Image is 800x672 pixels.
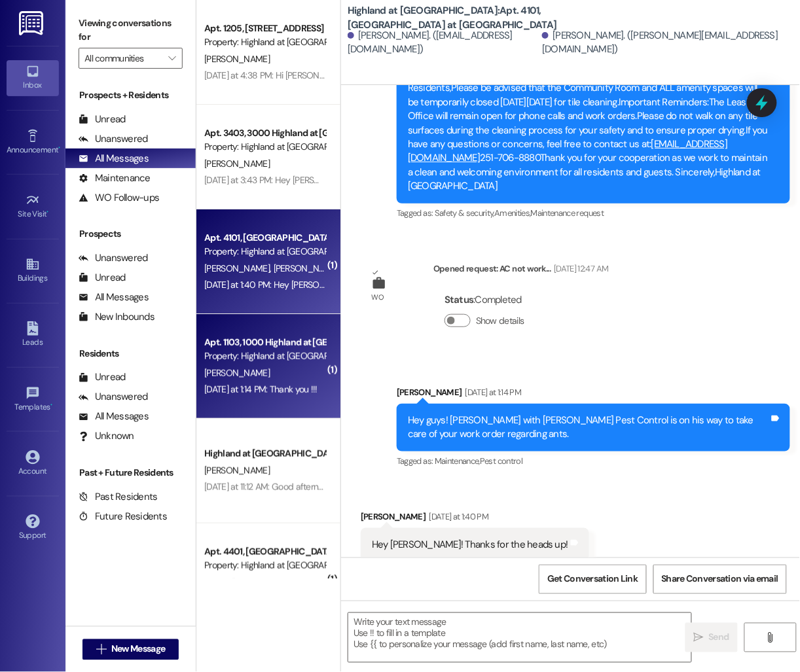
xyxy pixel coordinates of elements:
div: Property: Highland at [GEOGRAPHIC_DATA] [204,245,325,258]
span: Send [709,631,729,645]
div: [DATE] at 1:40 PM [426,510,489,523]
div: [DATE] at 1:40 PM: Hey [PERSON_NAME]! Thanks for the heads up! [204,279,456,291]
span: • [58,143,60,152]
div: Tagged as: [397,451,790,470]
span: Share Conversation via email [662,573,778,586]
i:  [694,633,704,643]
span: M. Ghalib [204,576,240,588]
a: Account [7,446,59,482]
div: Hey guys! [PERSON_NAME] with [PERSON_NAME] Pest Control is on his way to take care of your work o... [408,414,769,442]
button: Send [685,623,738,652]
div: Unread [79,370,126,384]
a: Inbox [7,60,59,96]
div: [PERSON_NAME] [397,385,790,404]
a: Support [7,510,59,546]
div: Unread [79,271,126,285]
span: • [50,400,52,410]
div: Opened request: AC not work... [433,262,609,280]
button: New Message [82,639,179,660]
span: [PERSON_NAME] [204,53,270,65]
div: Past Residents [79,490,158,504]
div: Property: Highland at [GEOGRAPHIC_DATA] [204,349,325,363]
label: Viewing conversations for [79,13,183,48]
div: [PERSON_NAME]. ([PERSON_NAME][EMAIL_ADDRESS][DOMAIN_NAME]) [542,29,790,57]
div: WO [372,291,384,304]
div: New Inbounds [79,310,155,324]
div: Prospects [65,227,196,241]
div: Residents [65,347,196,361]
div: Maintenance [79,171,151,185]
span: New Message [111,643,165,656]
div: Apt. 4401, [GEOGRAPHIC_DATA] at [GEOGRAPHIC_DATA] [204,545,325,559]
button: Get Conversation Link [539,565,646,594]
div: All Messages [79,152,149,166]
span: • [47,207,49,217]
input: All communities [84,48,162,69]
div: Unanswered [79,390,148,404]
div: Prospects + Residents [65,88,196,102]
div: Property: Highland at [GEOGRAPHIC_DATA] [204,559,325,573]
div: [PERSON_NAME] [361,510,589,528]
div: Apt. 3403, 3000 Highland at [GEOGRAPHIC_DATA] [204,126,325,140]
span: [PERSON_NAME] [204,465,270,476]
a: Site Visit • [7,189,59,224]
div: [DATE] at 1:14 PM [462,385,522,399]
div: Apt. 1205, [STREET_ADDRESS] [204,22,325,35]
span: [PERSON_NAME] [204,158,270,169]
b: Highland at [GEOGRAPHIC_DATA]: Apt. 4101, [GEOGRAPHIC_DATA] at [GEOGRAPHIC_DATA] [348,4,609,32]
div: Unanswered [79,132,148,146]
button: Share Conversation via email [653,565,787,594]
a: Buildings [7,253,59,289]
div: [PERSON_NAME]. ([EMAIL_ADDRESS][DOMAIN_NAME]) [348,29,539,57]
div: : Completed [445,290,530,310]
div: Unanswered [79,251,148,265]
div: Highland at [GEOGRAPHIC_DATA] [204,447,325,461]
div: Apt. 4101, [GEOGRAPHIC_DATA] at [GEOGRAPHIC_DATA] [204,231,325,245]
span: Get Conversation Link [547,573,638,586]
div: Property: Highland at [GEOGRAPHIC_DATA] [204,35,325,49]
div: Unread [79,113,126,126]
i:  [168,53,175,63]
b: Status [445,293,474,306]
div: [DATE] 12:47 AM [551,262,609,275]
div: Past + Future Residents [65,466,196,480]
span: Maintenance , [435,455,480,467]
div: All Messages [79,410,149,423]
span: [PERSON_NAME] [204,262,274,274]
label: Show details [476,314,524,328]
span: Safety & security , [435,207,494,219]
div: Property: Highland at [GEOGRAPHIC_DATA] [204,140,325,154]
div: Apt. 1103, 1000 Highland at [GEOGRAPHIC_DATA] [204,336,325,349]
div: Future Residents [79,510,167,523]
i:  [96,645,106,655]
div: Unknown [79,429,134,443]
div: WO Follow-ups [79,191,159,205]
span: Maintenance request [531,207,604,219]
div: Hey [PERSON_NAME]! Thanks for the heads up! [372,538,568,552]
span: Amenities , [494,207,531,219]
div: [DATE] at 1:14 PM: Thank you !!! [204,383,318,395]
i:  [765,633,775,643]
a: Templates • [7,382,59,417]
div: NOTICE TO ALL RESIDENTSAmenity Spaces Temporarily Closed for Tile CleaningDear Residents,Please b... [408,67,769,194]
span: Pest control [480,455,522,467]
span: [PERSON_NAME] [204,367,270,379]
div: Tagged as: [397,203,790,222]
img: ResiDesk Logo [19,11,46,35]
span: [PERSON_NAME] [274,262,339,274]
a: Leads [7,317,59,353]
a: [EMAIL_ADDRESS][DOMAIN_NAME] [408,137,728,164]
div: All Messages [79,291,149,304]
